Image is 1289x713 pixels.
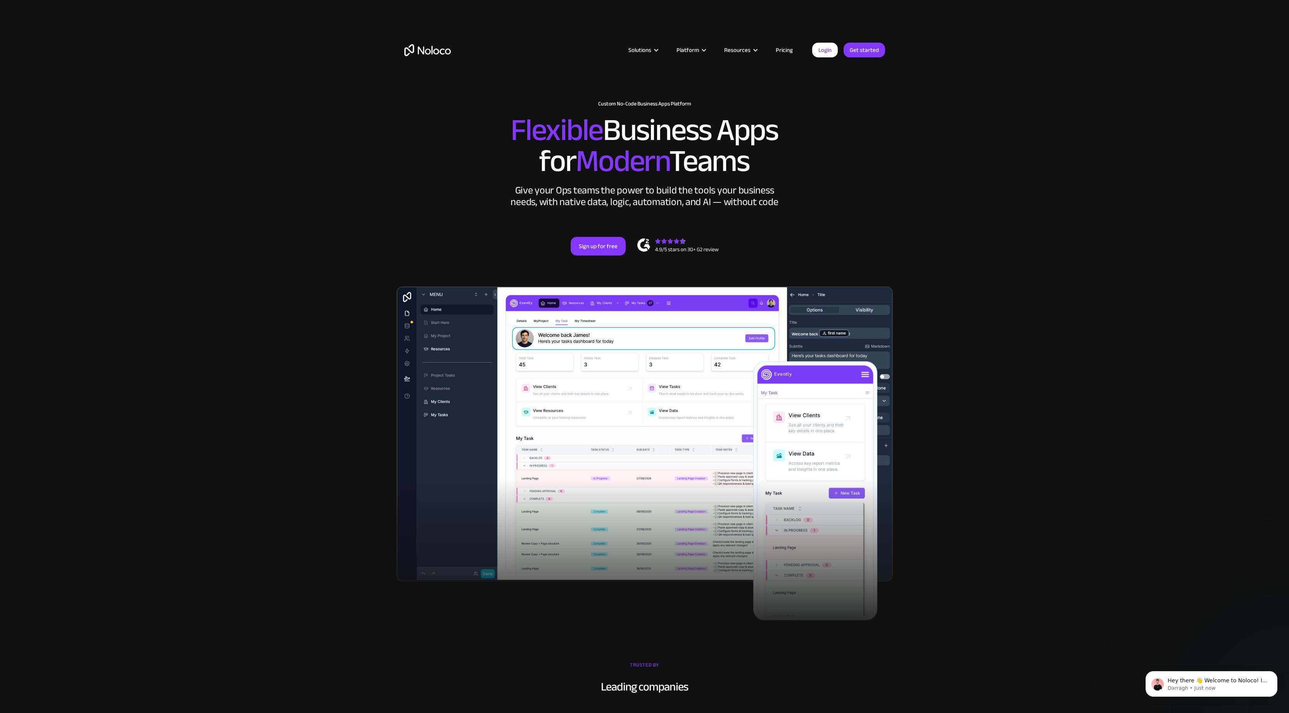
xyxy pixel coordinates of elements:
h2: Business Apps for Teams [404,115,885,177]
div: Solutions [628,45,651,55]
a: Login [812,43,838,57]
span: Modern [576,132,669,190]
iframe: Intercom notifications message [1134,655,1289,709]
a: Sign up for free [571,237,626,256]
h1: Custom No-Code Business Apps Platform [404,101,885,107]
div: Solutions [619,45,667,55]
div: Platform [676,45,699,55]
div: Give your Ops teams the power to build the tools your business needs, with native data, logic, au... [509,185,780,208]
div: Resources [724,45,751,55]
span: Flexible [511,101,603,159]
div: Platform [667,45,714,55]
a: Pricing [766,45,802,55]
div: Resources [714,45,766,55]
a: Get started [844,43,885,57]
a: home [404,44,451,56]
